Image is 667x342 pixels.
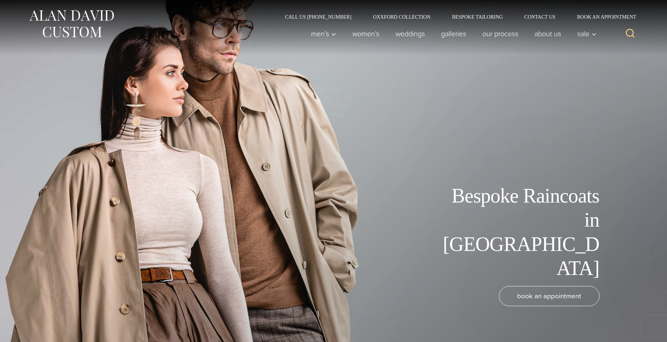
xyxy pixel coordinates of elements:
h1: Bespoke Raincoats in [GEOGRAPHIC_DATA] [438,184,599,280]
a: Our Process [474,27,526,41]
nav: Secondary Navigation [274,14,639,19]
a: Bespoke Tailoring [441,14,513,19]
a: Contact Us [514,14,566,19]
a: Galleries [433,27,474,41]
span: Men’s [311,30,336,37]
a: Women’s [344,27,387,41]
a: Oxxford Collection [362,14,441,19]
button: View Search Form [622,25,639,42]
img: Alan David Custom [28,8,115,40]
span: Sale [577,30,597,37]
a: Book an Appointment [566,14,639,19]
a: book an appointment [499,286,599,306]
span: book an appointment [517,291,581,301]
a: Call Us [PHONE_NUMBER] [274,14,362,19]
nav: Primary Navigation [303,27,600,41]
a: About Us [526,27,569,41]
a: weddings [387,27,433,41]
